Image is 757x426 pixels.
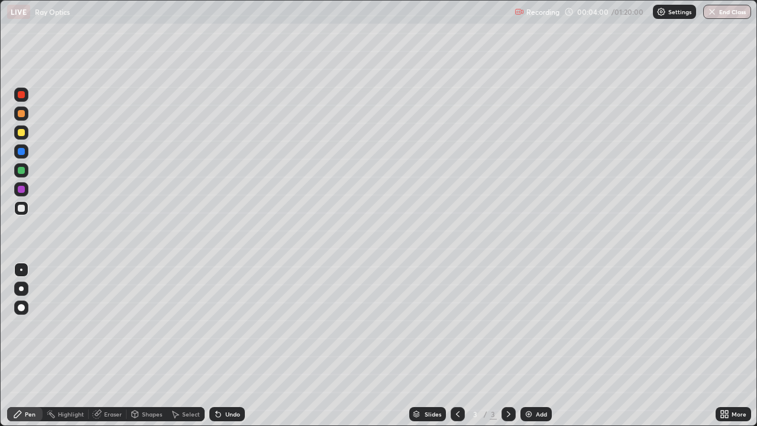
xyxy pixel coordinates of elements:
p: Settings [668,9,691,15]
p: LIVE [11,7,27,17]
p: Ray Optics [35,7,70,17]
div: More [732,411,746,417]
img: end-class-cross [707,7,717,17]
img: class-settings-icons [656,7,666,17]
div: Eraser [104,411,122,417]
img: add-slide-button [524,409,533,419]
img: recording.375f2c34.svg [515,7,524,17]
div: Add [536,411,547,417]
div: Pen [25,411,35,417]
div: Select [182,411,200,417]
div: Undo [225,411,240,417]
div: / [484,411,487,418]
div: Shapes [142,411,162,417]
div: Slides [425,411,441,417]
div: 3 [490,409,497,419]
p: Recording [526,8,559,17]
div: 3 [470,411,481,418]
button: End Class [703,5,751,19]
div: Highlight [58,411,84,417]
